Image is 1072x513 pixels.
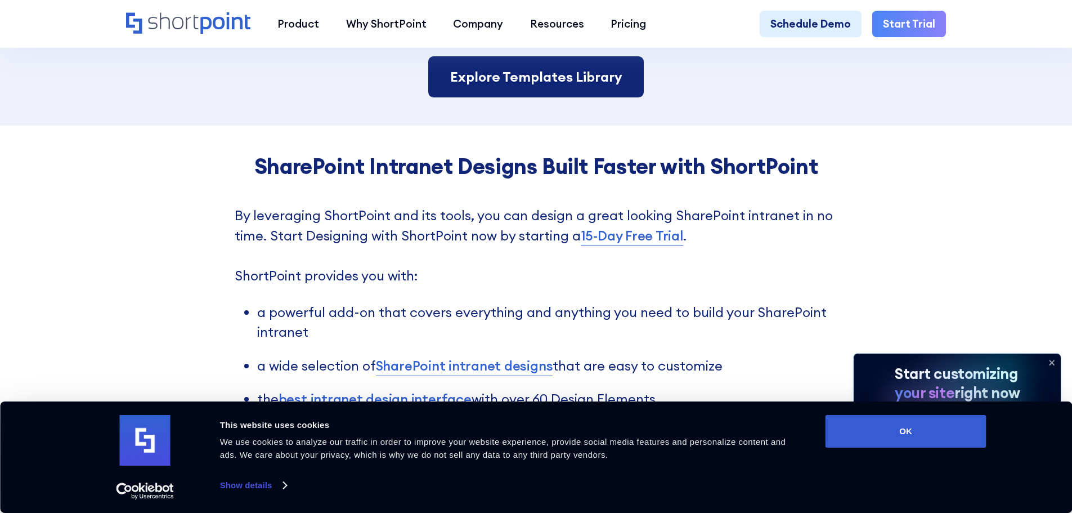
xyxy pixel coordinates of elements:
a: 15-Day Free Trial [581,226,683,246]
a: Show details [220,477,286,494]
a: Company [439,11,517,38]
a: Why ShortPoint [333,11,440,38]
li: the with over 60 Design Elements [257,389,838,409]
a: Start Trial [872,11,946,38]
a: Pricing [598,11,660,38]
h4: SharePoint Intranet Designs Built Faster with ShortPoint [235,154,838,179]
a: Schedule Demo [760,11,862,38]
a: Explore Templates Library [428,56,643,98]
div: This website uses cookies [220,418,800,432]
div: Resources [530,16,584,32]
div: Company [453,16,503,32]
a: Resources [517,11,598,38]
button: OK [826,415,986,448]
div: Pricing [611,16,646,32]
span: We use cookies to analyze our traffic in order to improve your website experience, provide social... [220,437,786,460]
a: SharePoint intranet designs [376,356,553,376]
img: logo [120,415,171,466]
a: Product [264,11,333,38]
li: a powerful add-on that covers everything and anything you need to build your SharePoint intranet [257,302,838,342]
div: Why ShortPoint [346,16,427,32]
a: Home [126,12,250,35]
div: Product [277,16,319,32]
li: a wide selection of that are easy to customize [257,356,838,376]
a: Usercentrics Cookiebot - opens in a new window [96,483,194,499]
a: best intranet design interface [279,389,472,409]
p: By leveraging ShortPoint and its tools, you can design a great looking SharePoint intranet in no ... [235,206,838,286]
